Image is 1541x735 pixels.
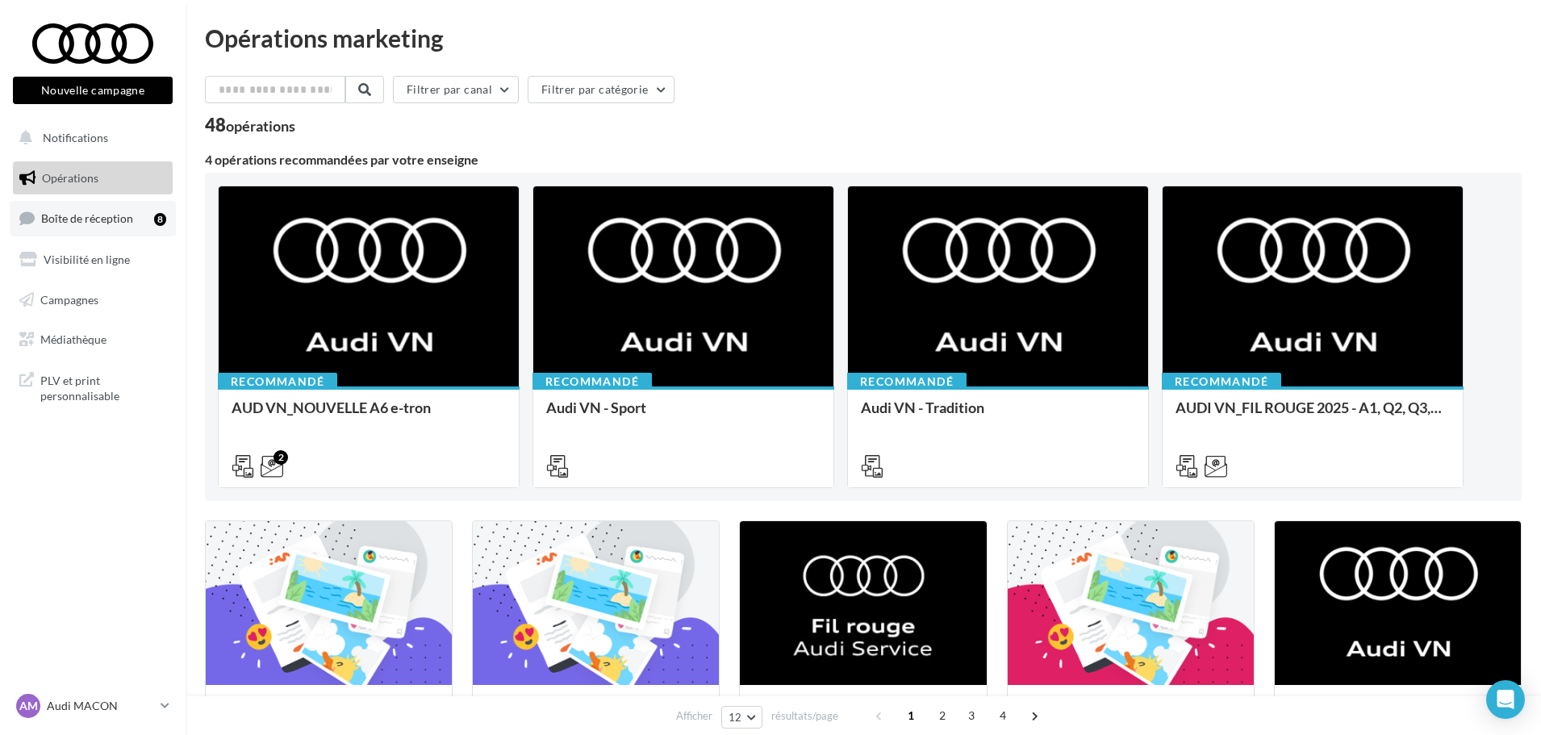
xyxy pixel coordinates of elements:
span: PLV et print personnalisable [40,370,166,404]
div: 8 [154,213,166,226]
span: résultats/page [771,708,838,724]
span: Notifications [43,131,108,144]
button: Filtrer par canal [393,76,519,103]
div: AUD VN_NOUVELLE A6 e-tron [232,399,506,432]
a: PLV et print personnalisable [10,363,176,411]
span: AM [19,698,38,714]
span: Campagnes [40,292,98,306]
div: Recommandé [1162,373,1281,390]
span: 4 [990,703,1016,729]
div: AUDI VN_FIL ROUGE 2025 - A1, Q2, Q3, Q5 et Q4 e-tron [1176,399,1450,432]
div: opérations [226,119,295,133]
a: AM Audi MACON [13,691,173,721]
div: Recommandé [532,373,652,390]
div: 48 [205,116,295,134]
button: Notifications [10,121,169,155]
span: Afficher [676,708,712,724]
div: Open Intercom Messenger [1486,680,1525,719]
div: Audi VN - Sport [546,399,821,432]
span: Médiathèque [40,332,106,346]
a: Opérations [10,161,176,195]
div: Recommandé [218,373,337,390]
span: 2 [929,703,955,729]
button: Nouvelle campagne [13,77,173,104]
div: Opérations marketing [205,26,1522,50]
span: 3 [958,703,984,729]
div: Recommandé [847,373,967,390]
span: 1 [898,703,924,729]
span: 12 [729,711,742,724]
div: 2 [274,450,288,465]
span: Opérations [42,171,98,185]
div: 4 opérations recommandées par votre enseigne [205,153,1522,166]
p: Audi MACON [47,698,154,714]
span: Visibilité en ligne [44,253,130,266]
span: Boîte de réception [41,211,133,225]
a: Visibilité en ligne [10,243,176,277]
a: Médiathèque [10,323,176,357]
a: Boîte de réception8 [10,201,176,236]
div: Audi VN - Tradition [861,399,1135,432]
a: Campagnes [10,283,176,317]
button: 12 [721,706,762,729]
button: Filtrer par catégorie [528,76,674,103]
